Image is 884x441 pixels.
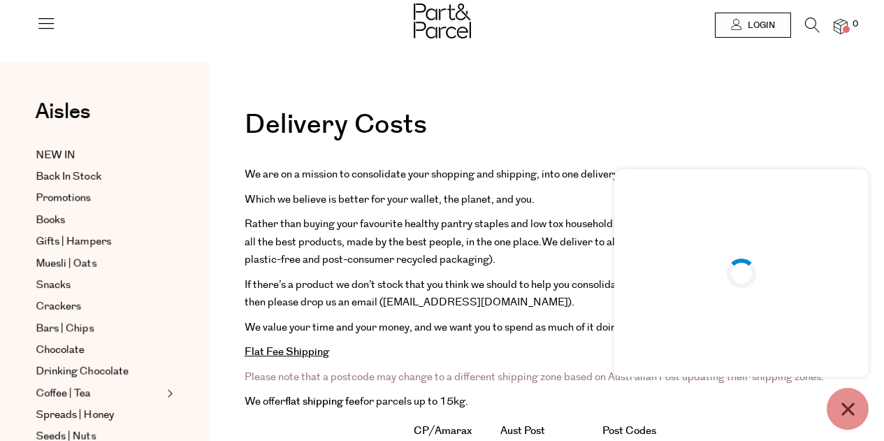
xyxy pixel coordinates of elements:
a: Crackers [36,298,163,315]
span: Promotions [36,190,91,207]
span: Gifts | Hampers [36,233,111,250]
strong: Post Codes [602,424,656,438]
span: Coffee | Tea [36,385,91,402]
a: Login [715,13,791,38]
span: Bars | Chips [36,320,94,337]
span: Books [36,212,65,229]
a: Books [36,212,163,229]
span: Rather than buying your favourite healthy pantry staples and low tox household goods from multipl... [245,217,842,250]
a: Aisles [35,101,91,136]
a: Drinking Chocolate [36,363,163,380]
span: We value your time and your money, and we want you to spend as much of it doing the things you lo... [245,320,827,335]
a: NEW IN [36,147,163,164]
a: Back In Stock [36,168,163,185]
a: Coffee | Tea [36,385,163,402]
span: Snacks [36,277,71,294]
span: Please note that a postcode may change to a different shipping zone based on Australian Post upda... [245,370,824,384]
span: NEW IN [36,147,75,164]
h1: Delivery Costs [245,112,849,152]
span: Muesli | Oats [36,255,96,272]
strong: Flat Fee Shipping [245,345,329,359]
a: Spreads | Honey [36,407,163,424]
span: We are on a mission to consolidate your shopping and shipping, into one delivery. [245,167,621,182]
img: Part&Parcel [414,3,471,38]
strong: flat shipping fee [285,394,360,409]
a: Gifts | Hampers [36,233,163,250]
span: We offer for parcels up to 15kg. [245,394,468,409]
span: Drinking Chocolate [36,363,129,380]
a: Snacks [36,277,163,294]
span: Aisles [35,96,91,127]
button: Expand/Collapse Coffee | Tea [164,385,173,402]
span: Which we believe is better for your wallet, the planet, and you. [245,192,535,207]
span: Spreads | Honey [36,407,114,424]
a: Chocolate [36,342,163,359]
span: Back In Stock [36,168,101,185]
span: Chocolate [36,342,85,359]
inbox-online-store-chat: Shopify online store chat [610,169,873,430]
span: 0 [849,18,862,31]
a: 0 [834,19,848,34]
a: Promotions [36,190,163,207]
a: Muesli | Oats [36,255,163,272]
strong: CP/Amarax [414,424,472,438]
strong: Aust Post [500,424,545,438]
span: Crackers [36,298,81,315]
span: Login [744,20,775,31]
span: If there’s a product we don’t stock that you think we should to help you consolidate your online ... [245,277,839,310]
p: We deliver to almost every corner of this big island continent (in plastic-free and post-consumer... [245,215,849,269]
a: Bars | Chips [36,320,163,337]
